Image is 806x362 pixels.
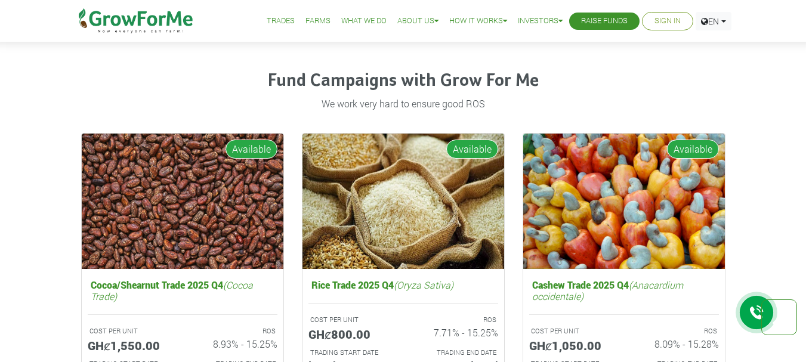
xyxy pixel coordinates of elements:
[193,326,276,336] p: ROS
[310,315,393,325] p: COST PER UNIT
[267,15,295,27] a: Trades
[308,327,394,341] h5: GHȼ800.00
[88,276,277,305] h5: Cocoa/Shearnut Trade 2025 Q4
[581,15,628,27] a: Raise Funds
[308,276,498,293] h5: Rice Trade 2025 Q4
[696,12,731,30] a: EN
[529,276,719,305] h5: Cashew Trade 2025 Q4
[82,134,283,269] img: growforme image
[446,140,498,159] span: Available
[192,338,277,349] h6: 8.93% - 15.25%
[523,134,725,269] img: growforme image
[449,15,507,27] a: How it Works
[414,348,496,358] p: Estimated Trading End Date
[302,134,504,269] img: growforme image
[397,15,438,27] a: About Us
[88,338,174,352] h5: GHȼ1,550.00
[91,279,253,302] i: (Cocoa Trade)
[531,326,613,336] p: COST PER UNIT
[635,326,717,336] p: ROS
[394,279,453,291] i: (Oryza Sativa)
[633,338,719,349] h6: 8.09% - 15.28%
[81,70,725,92] h4: Fund Campaigns with Grow For Me
[83,97,724,111] p: We work very hard to ensure good ROS
[226,140,277,159] span: Available
[310,348,393,358] p: Estimated Trading Start Date
[532,279,683,302] i: (Anacardium occidentale)
[518,15,563,27] a: Investors
[654,15,681,27] a: Sign In
[305,15,331,27] a: Farms
[529,338,615,352] h5: GHȼ1,050.00
[89,326,172,336] p: COST PER UNIT
[341,15,387,27] a: What We Do
[667,140,719,159] span: Available
[412,327,498,338] h6: 7.71% - 15.25%
[414,315,496,325] p: ROS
